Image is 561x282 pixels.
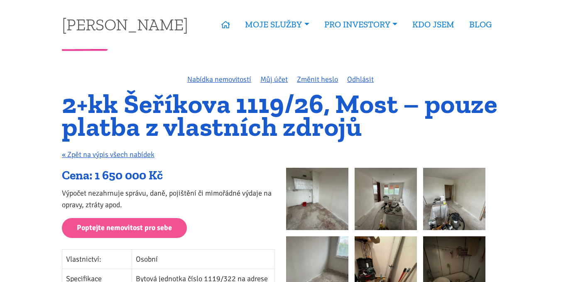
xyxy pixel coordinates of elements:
a: Odhlásit [347,75,374,84]
a: PRO INVESTORY [317,15,405,34]
div: Cena: 1 650 000 Kč [62,168,275,184]
a: [PERSON_NAME] [62,16,188,32]
a: Změnit heslo [297,75,338,84]
p: Výpočet nezahrnuje správu, daně, pojištění či mimořádné výdaje na opravy, ztráty apod. [62,187,275,211]
td: Vlastnictví: [62,250,132,269]
a: Můj účet [260,75,288,84]
a: Poptejte nemovitost pro sebe [62,218,187,238]
a: Nabídka nemovitostí [187,75,251,84]
a: MOJE SLUŽBY [238,15,316,34]
h1: 2+kk Šeříkova 1119/26, Most – pouze platba z vlastních zdrojů [62,93,499,138]
a: BLOG [462,15,499,34]
a: « Zpět na výpis všech nabídek [62,150,154,159]
a: KDO JSEM [405,15,462,34]
td: Osobní [132,250,275,269]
